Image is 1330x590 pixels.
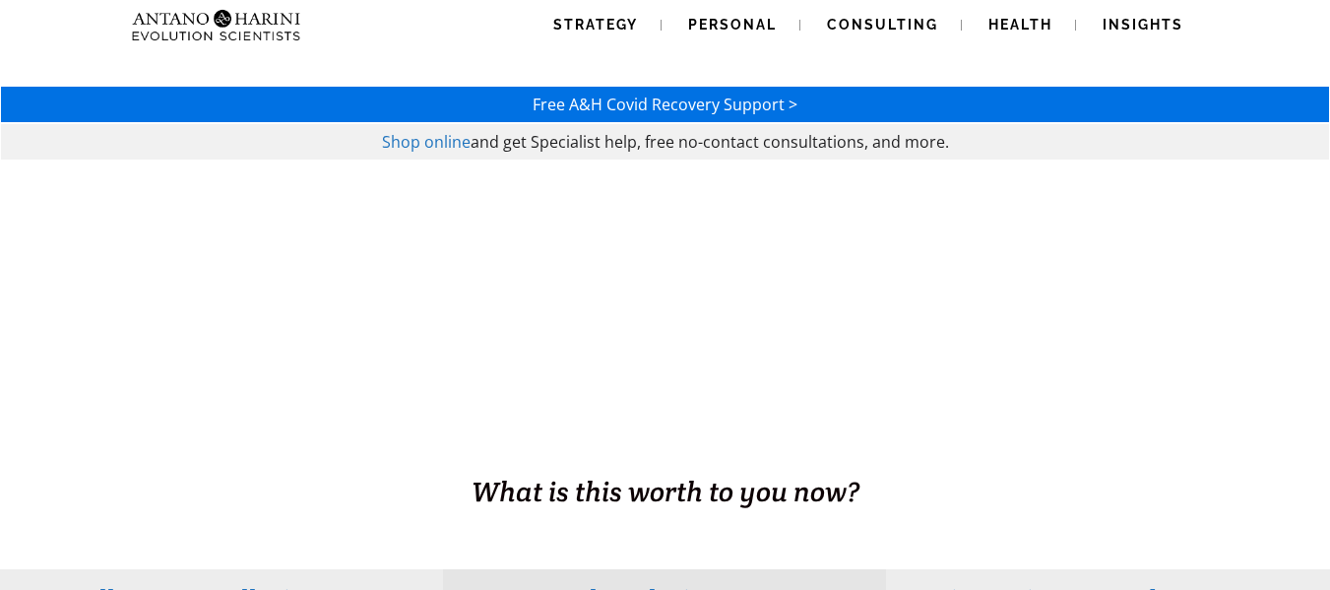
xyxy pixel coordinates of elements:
span: Insights [1103,17,1183,33]
span: Personal [688,17,777,33]
a: Free A&H Covid Recovery Support > [533,94,797,115]
span: Strategy [553,17,638,33]
a: Shop online [382,131,471,153]
span: Health [988,17,1052,33]
span: What is this worth to you now? [472,474,859,509]
h1: BUSINESS. HEALTH. Family. Legacy [2,430,1328,472]
span: and get Specialist help, free no-contact consultations, and more. [471,131,949,153]
span: Consulting [827,17,938,33]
